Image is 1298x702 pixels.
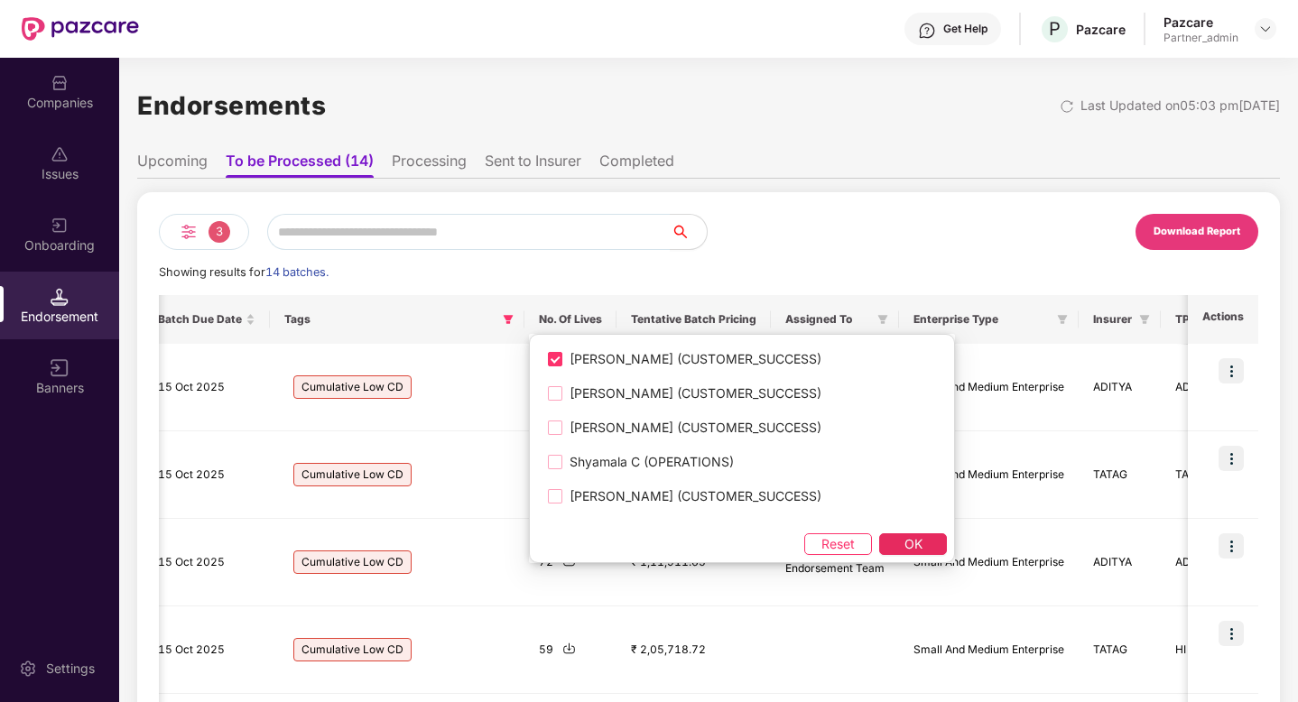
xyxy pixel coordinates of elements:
[562,349,829,369] span: [PERSON_NAME] (CUSTOMER_SUCCESS)
[1079,606,1161,694] td: TATAG
[144,519,270,606] td: 15 Oct 2025
[51,359,69,377] img: svg+xml;base64,PHN2ZyB3aWR0aD0iMTYiIGhlaWdodD0iMTYiIHZpZXdCb3g9IjAgMCAxNiAxNiIgZmlsbD0ibm9uZSIgeG...
[158,312,242,327] span: Batch Due Date
[485,152,581,178] li: Sent to Insurer
[1080,96,1280,115] div: Last Updated on 05:03 pm[DATE]
[178,221,199,243] img: svg+xml;base64,PHN2ZyB4bWxucz0iaHR0cDovL3d3dy53My5vcmcvMjAwMC9zdmciIHdpZHRoPSIyNCIgaGVpZ2h0PSIyNC...
[1136,309,1154,330] span: filter
[137,86,326,125] h1: Endorsements
[392,152,467,178] li: Processing
[22,17,139,41] img: New Pazcare Logo
[1164,14,1238,31] div: Pazcare
[293,550,412,574] span: Cumulative Low CD
[899,431,1079,519] td: Small And Medium Enterprise
[1079,431,1161,519] td: TATAG
[1161,431,1228,519] td: TATAG
[899,344,1079,431] td: Small And Medium Enterprise
[617,295,771,344] th: Tentative Batch Pricing
[51,217,69,235] img: svg+xml;base64,PHN2ZyB3aWR0aD0iMjAiIGhlaWdodD0iMjAiIHZpZXdCb3g9IjAgMCAyMCAyMCIgZmlsbD0ibm9uZSIgeG...
[804,533,872,555] button: Reset
[1188,295,1258,344] th: Actions
[617,606,771,694] td: ₹ 2,05,718.72
[19,660,37,678] img: svg+xml;base64,PHN2ZyBpZD0iU2V0dGluZy0yMHgyMCIgeG1sbnM9Imh0dHA6Ly93d3cudzMub3JnLzIwMDAvc3ZnIiB3aW...
[874,309,892,330] span: filter
[539,642,602,659] div: 59
[1161,519,1228,606] td: ADITYA
[209,221,230,243] span: 3
[144,606,270,694] td: 15 Oct 2025
[1053,309,1071,330] span: filter
[562,486,829,506] span: [PERSON_NAME] (CUSTOMER_SUCCESS)
[1049,18,1061,40] span: P
[1164,31,1238,45] div: Partner_admin
[918,22,936,40] img: svg+xml;base64,PHN2ZyBpZD0iSGVscC0zMngzMiIgeG1sbnM9Imh0dHA6Ly93d3cudzMub3JnLzIwMDAvc3ZnIiB3aWR0aD...
[785,312,870,327] span: Assigned To
[1161,606,1228,694] td: HI
[599,152,674,178] li: Completed
[265,265,329,279] span: 14 batches.
[899,606,1079,694] td: Small And Medium Enterprise
[524,295,617,344] th: No. Of Lives
[293,463,412,486] span: Cumulative Low CD
[904,534,923,554] span: OK
[670,214,708,250] button: search
[144,431,270,519] td: 15 Oct 2025
[785,560,885,577] p: Endorsement Team
[899,519,1079,606] td: Small And Medium Enterprise
[562,452,741,472] span: Shyamala C (OPERATIONS)
[562,521,829,540] span: [PERSON_NAME] (CUSTOMER_SUCCESS)
[503,314,514,325] span: filter
[226,152,374,178] li: To be Processed (14)
[284,312,496,327] span: Tags
[913,312,1050,327] span: Enterprise Type
[1175,312,1200,327] span: TPA
[1219,621,1244,646] img: icon
[41,660,100,678] div: Settings
[1139,314,1150,325] span: filter
[1258,22,1273,36] img: svg+xml;base64,PHN2ZyBpZD0iRHJvcGRvd24tMzJ4MzIiIHhtbG5zPSJodHRwOi8vd3d3LnczLm9yZy8yMDAwL3N2ZyIgd2...
[562,418,829,438] span: [PERSON_NAME] (CUSTOMER_SUCCESS)
[1060,99,1074,114] img: svg+xml;base64,PHN2ZyBpZD0iUmVsb2FkLTMyeDMyIiB4bWxucz0iaHR0cDovL3d3dy53My5vcmcvMjAwMC9zdmciIHdpZH...
[1076,21,1126,38] div: Pazcare
[562,642,576,655] img: svg+xml;base64,PHN2ZyBpZD0iRG93bmxvYWQtMjR4MjQiIHhtbG5zPSJodHRwOi8vd3d3LnczLm9yZy8yMDAwL3N2ZyIgd2...
[499,309,517,330] span: filter
[1219,446,1244,471] img: icon
[137,152,208,178] li: Upcoming
[877,314,888,325] span: filter
[144,344,270,431] td: 15 Oct 2025
[51,288,69,306] img: svg+xml;base64,PHN2ZyB3aWR0aD0iMTQuNSIgaGVpZ2h0PSIxNC41IiB2aWV3Qm94PSIwIDAgMTYgMTYiIGZpbGw9Im5vbm...
[293,375,412,399] span: Cumulative Low CD
[1079,519,1161,606] td: ADITYA
[943,22,987,36] div: Get Help
[159,265,329,279] span: Showing results for
[1161,344,1228,431] td: ADITYA
[51,74,69,92] img: svg+xml;base64,PHN2ZyBpZD0iQ29tcGFuaWVzIiB4bWxucz0iaHR0cDovL3d3dy53My5vcmcvMjAwMC9zdmciIHdpZHRoPS...
[1057,314,1068,325] span: filter
[670,225,707,239] span: search
[144,295,270,344] th: Batch Due Date
[562,383,829,403] span: [PERSON_NAME] (CUSTOMER_SUCCESS)
[1154,224,1240,240] div: Download Report
[51,145,69,163] img: svg+xml;base64,PHN2ZyBpZD0iSXNzdWVzX2Rpc2FibGVkIiB4bWxucz0iaHR0cDovL3d3dy53My5vcmcvMjAwMC9zdmciIH...
[1219,358,1244,383] img: icon
[1093,312,1132,327] span: Insurer
[879,533,947,555] button: OK
[1219,533,1244,559] img: icon
[293,638,412,661] span: Cumulative Low CD
[1079,344,1161,431] td: ADITYA
[821,534,855,554] span: Reset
